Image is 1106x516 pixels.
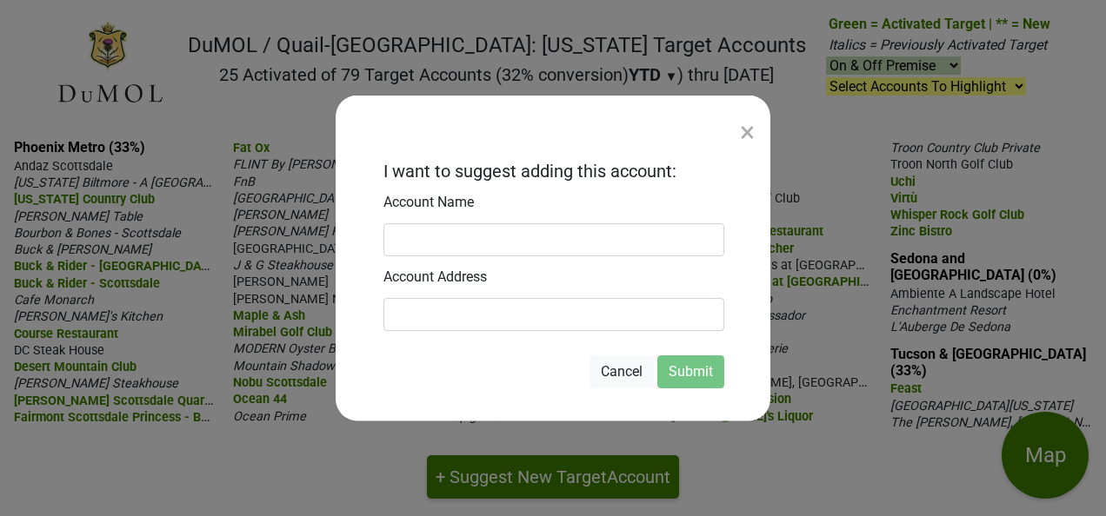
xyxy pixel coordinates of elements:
button: Submit [657,355,724,388]
label: Account Address [383,267,487,288]
button: Cancel [590,355,654,388]
h2: I want to suggest adding this account: [383,161,676,182]
label: Account Name [383,192,474,213]
div: × [740,111,755,153]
